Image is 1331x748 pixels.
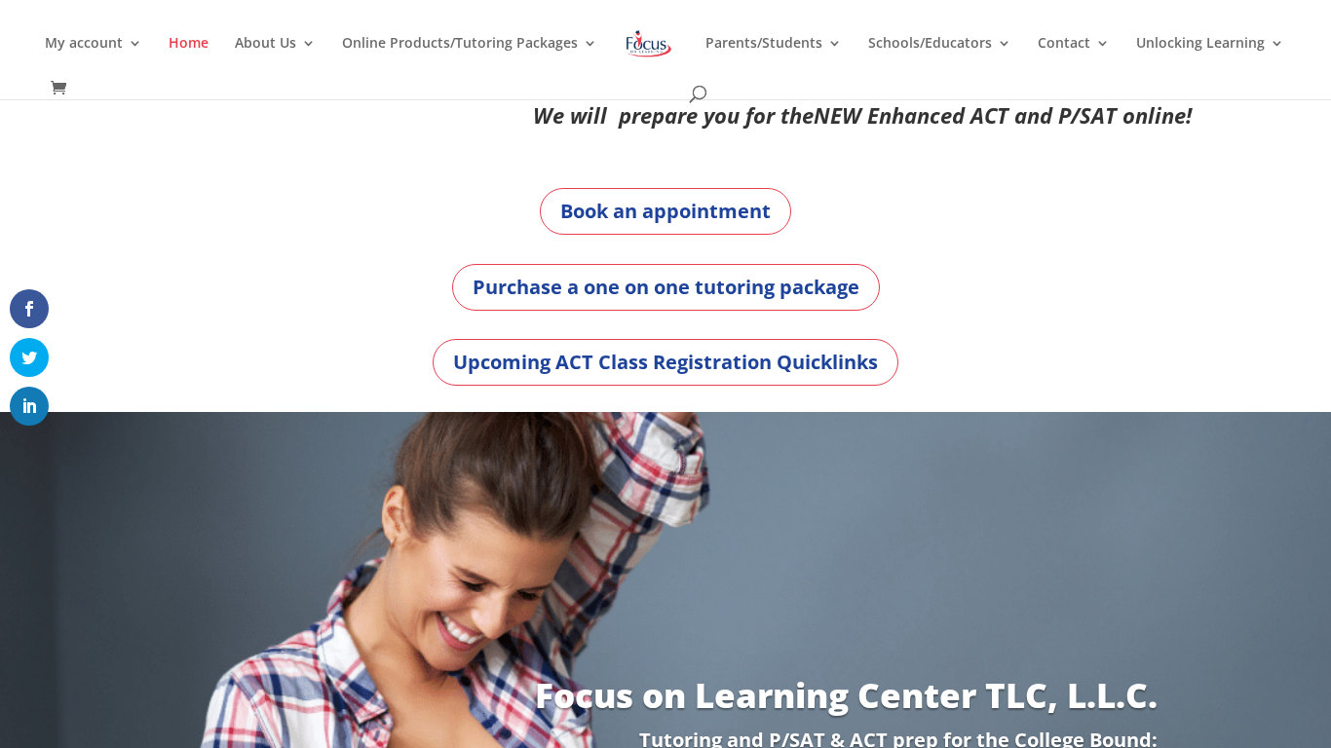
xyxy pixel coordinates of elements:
a: Online Products/Tutoring Packages [342,36,597,82]
a: Unlocking Learning [1136,36,1284,82]
a: Upcoming ACT Class Registration Quicklinks [433,339,898,386]
a: Home [169,36,209,82]
a: My account [45,36,142,82]
a: Focus on Learning Center TLC, L.L.C. [535,672,1158,718]
a: Purchase a one on one tutoring package [452,264,880,311]
a: Book an appointment [540,188,791,235]
em: We will prepare you for the [533,100,814,130]
img: Focus on Learning [624,26,674,61]
a: Parents/Students [705,36,842,82]
a: Contact [1038,36,1110,82]
em: NEW Enhanced ACT and P/SAT online! [814,100,1192,130]
a: Schools/Educators [868,36,1011,82]
a: About Us [235,36,316,82]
